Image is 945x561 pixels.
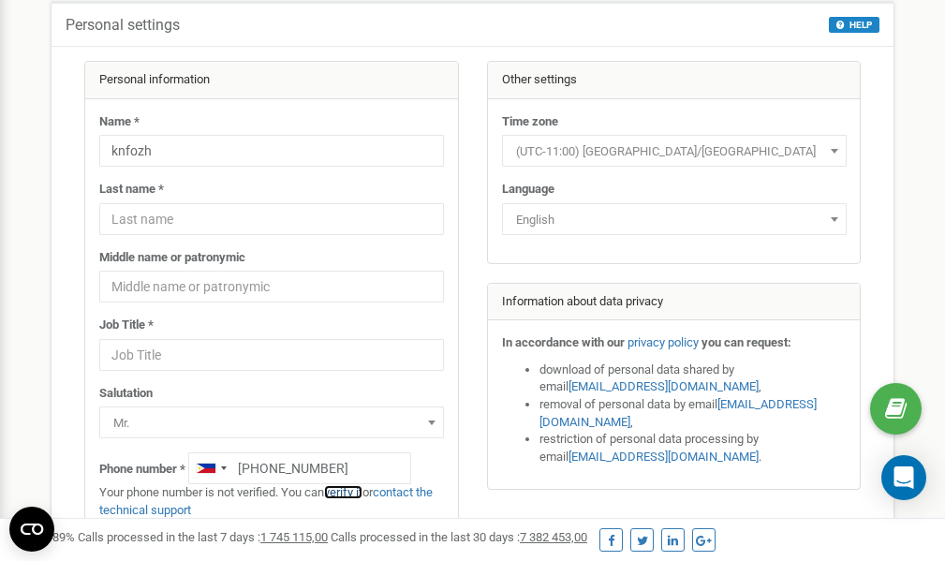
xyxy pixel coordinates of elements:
[99,385,153,403] label: Salutation
[502,135,847,167] span: (UTC-11:00) Pacific/Midway
[189,453,232,483] div: Telephone country code
[78,530,328,544] span: Calls processed in the last 7 days :
[568,450,759,464] a: [EMAIL_ADDRESS][DOMAIN_NAME]
[502,113,558,131] label: Time zone
[99,406,444,438] span: Mr.
[85,62,458,99] div: Personal information
[539,396,847,431] li: removal of personal data by email ,
[260,530,328,544] u: 1 745 115,00
[488,62,861,99] div: Other settings
[99,461,185,479] label: Phone number *
[106,410,437,436] span: Mr.
[881,455,926,500] div: Open Intercom Messenger
[520,530,587,544] u: 7 382 453,00
[99,113,140,131] label: Name *
[502,335,625,349] strong: In accordance with our
[488,284,861,321] div: Information about data privacy
[99,339,444,371] input: Job Title
[539,431,847,465] li: restriction of personal data processing by email .
[829,17,879,33] button: HELP
[99,181,164,199] label: Last name *
[628,335,699,349] a: privacy policy
[99,135,444,167] input: Name
[66,17,180,34] h5: Personal settings
[99,317,154,334] label: Job Title *
[502,181,554,199] label: Language
[539,397,817,429] a: [EMAIL_ADDRESS][DOMAIN_NAME]
[539,362,847,396] li: download of personal data shared by email ,
[568,379,759,393] a: [EMAIL_ADDRESS][DOMAIN_NAME]
[99,271,444,303] input: Middle name or patronymic
[99,485,433,517] a: contact the technical support
[502,203,847,235] span: English
[324,485,362,499] a: verify it
[9,507,54,552] button: Open CMP widget
[331,530,587,544] span: Calls processed in the last 30 days :
[99,249,245,267] label: Middle name or patronymic
[701,335,791,349] strong: you can request:
[99,203,444,235] input: Last name
[509,207,840,233] span: English
[188,452,411,484] input: +1-800-555-55-55
[99,484,444,519] p: Your phone number is not verified. You can or
[509,139,840,165] span: (UTC-11:00) Pacific/Midway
